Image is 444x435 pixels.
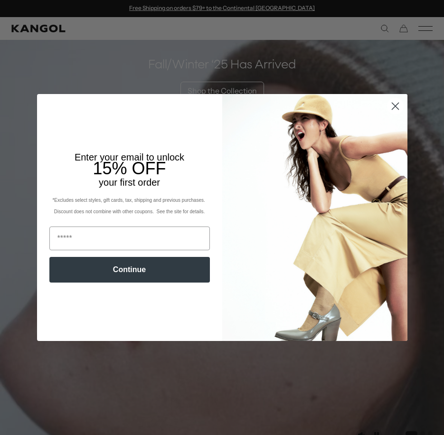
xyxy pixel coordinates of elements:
[52,198,206,214] span: *Excludes select styles, gift cards, tax, shipping and previous purchases. Discount does not comb...
[49,257,210,283] button: Continue
[75,152,184,162] span: Enter your email to unlock
[93,159,166,178] span: 15% OFF
[49,227,210,250] input: Email
[222,94,407,341] img: 93be19ad-e773-4382-80b9-c9d740c9197f.jpeg
[387,98,404,114] button: Close dialog
[99,177,160,188] span: your first order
